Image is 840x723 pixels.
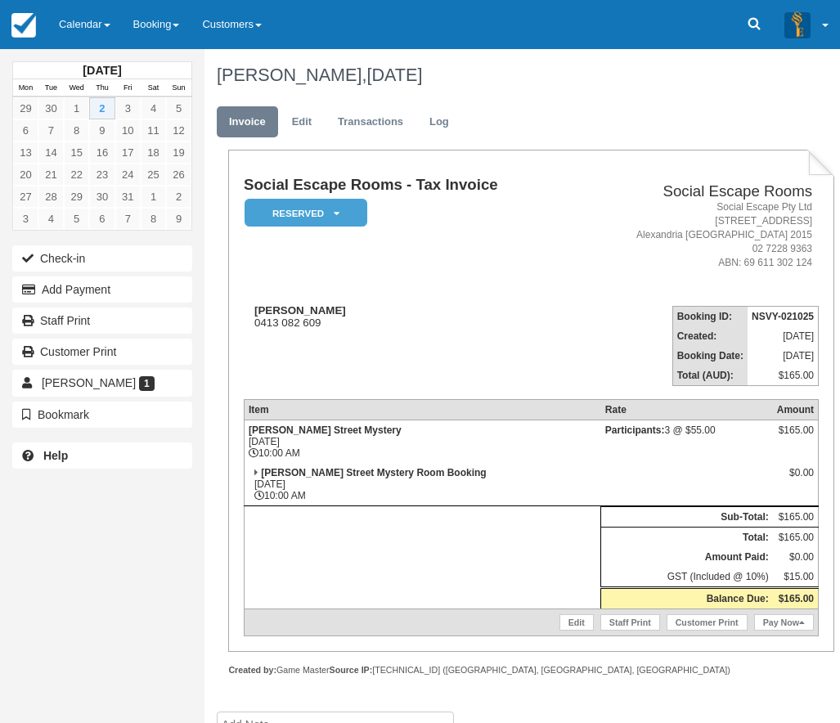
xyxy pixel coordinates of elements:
[580,200,812,271] address: Social Escape Pty Ltd [STREET_ADDRESS] Alexandria [GEOGRAPHIC_DATA] 2015 02 7228 9363 ABN: 69 611...
[43,449,68,462] b: Help
[89,97,115,119] a: 2
[38,97,64,119] a: 30
[89,141,115,164] a: 16
[13,79,38,97] th: Mon
[166,141,191,164] a: 19
[64,186,89,208] a: 29
[64,119,89,141] a: 8
[245,199,367,227] em: Reserved
[748,366,819,386] td: $165.00
[64,141,89,164] a: 15
[366,65,422,85] span: [DATE]
[773,400,819,420] th: Amount
[115,164,141,186] a: 24
[141,141,166,164] a: 18
[89,79,115,97] th: Thu
[254,304,346,317] strong: [PERSON_NAME]
[13,208,38,230] a: 3
[12,339,192,365] a: Customer Print
[773,567,819,588] td: $15.00
[38,119,64,141] a: 7
[64,164,89,186] a: 22
[13,119,38,141] a: 6
[773,547,819,567] td: $0.00
[748,326,819,346] td: [DATE]
[64,79,89,97] th: Wed
[83,64,121,77] strong: [DATE]
[601,420,773,464] td: 3 @ $55.00
[139,376,155,391] span: 1
[280,106,324,138] a: Edit
[89,186,115,208] a: 30
[748,346,819,366] td: [DATE]
[417,106,461,138] a: Log
[12,276,192,303] button: Add Payment
[330,665,373,675] strong: Source IP:
[115,186,141,208] a: 31
[13,164,38,186] a: 20
[38,208,64,230] a: 4
[64,208,89,230] a: 5
[773,507,819,528] td: $165.00
[601,528,773,548] th: Total:
[601,400,773,420] th: Rate
[115,208,141,230] a: 7
[326,106,416,138] a: Transactions
[141,97,166,119] a: 4
[228,665,276,675] strong: Created by:
[42,376,136,389] span: [PERSON_NAME]
[166,186,191,208] a: 2
[13,186,38,208] a: 27
[115,97,141,119] a: 3
[217,106,278,138] a: Invoice
[752,311,814,322] strong: NSVY-021025
[166,79,191,97] th: Sun
[244,463,600,506] td: [DATE] 10:00 AM
[672,307,748,327] th: Booking ID:
[244,400,600,420] th: Item
[115,119,141,141] a: 10
[228,664,833,676] div: Game Master [TECHNICAL_ID] ([GEOGRAPHIC_DATA], [GEOGRAPHIC_DATA], [GEOGRAPHIC_DATA])
[601,507,773,528] th: Sub-Total:
[166,208,191,230] a: 9
[559,614,594,631] a: Edit
[779,593,814,604] strong: $165.00
[64,97,89,119] a: 1
[11,13,36,38] img: checkfront-main-nav-mini-logo.png
[672,346,748,366] th: Booking Date:
[601,547,773,567] th: Amount Paid:
[784,11,811,38] img: A3
[166,119,191,141] a: 12
[605,424,665,436] strong: Participants
[89,119,115,141] a: 9
[601,567,773,588] td: GST (Included @ 10%)
[244,420,600,464] td: [DATE] 10:00 AM
[38,141,64,164] a: 14
[12,402,192,428] button: Bookmark
[13,97,38,119] a: 29
[166,164,191,186] a: 26
[12,370,192,396] a: [PERSON_NAME] 1
[12,245,192,272] button: Check-in
[777,424,814,449] div: $165.00
[12,442,192,469] a: Help
[777,467,814,492] div: $0.00
[600,614,660,631] a: Staff Print
[141,119,166,141] a: 11
[141,79,166,97] th: Sat
[672,366,748,386] th: Total (AUD):
[244,198,362,228] a: Reserved
[580,183,812,200] h2: Social Escape Rooms
[244,177,573,194] h1: Social Escape Rooms - Tax Invoice
[141,186,166,208] a: 1
[89,164,115,186] a: 23
[773,528,819,548] td: $165.00
[249,424,402,436] strong: [PERSON_NAME] Street Mystery
[38,164,64,186] a: 21
[217,65,822,85] h1: [PERSON_NAME],
[754,614,814,631] a: Pay Now
[38,186,64,208] a: 28
[89,208,115,230] a: 6
[115,141,141,164] a: 17
[166,97,191,119] a: 5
